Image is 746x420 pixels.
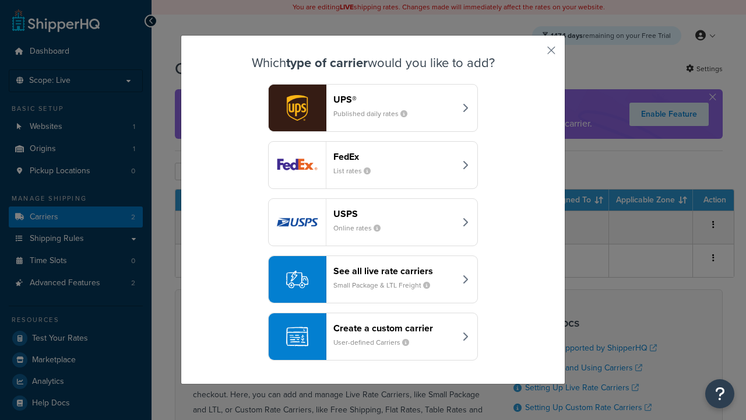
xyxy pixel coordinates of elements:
header: UPS® [333,94,455,105]
header: See all live rate carriers [333,265,455,276]
button: See all live rate carriersSmall Package & LTL Freight [268,256,478,303]
small: Online rates [333,223,390,233]
button: usps logoUSPSOnline rates [268,198,478,246]
img: icon-carrier-custom-c93b8a24.svg [286,325,308,348]
small: Published daily rates [333,108,417,119]
img: usps logo [269,199,326,246]
header: Create a custom carrier [333,323,455,334]
h3: Which would you like to add? [210,56,536,70]
img: ups logo [269,85,326,131]
img: icon-carrier-liverate-becf4550.svg [286,268,308,290]
button: ups logoUPS®Published daily rates [268,84,478,132]
header: FedEx [333,151,455,162]
small: Small Package & LTL Freight [333,280,439,290]
img: fedEx logo [269,142,326,188]
strong: type of carrier [286,53,368,72]
small: List rates [333,166,380,176]
header: USPS [333,208,455,219]
button: Open Resource Center [705,379,734,408]
small: User-defined Carriers [333,337,418,348]
button: fedEx logoFedExList rates [268,141,478,189]
button: Create a custom carrierUser-defined Carriers [268,313,478,360]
